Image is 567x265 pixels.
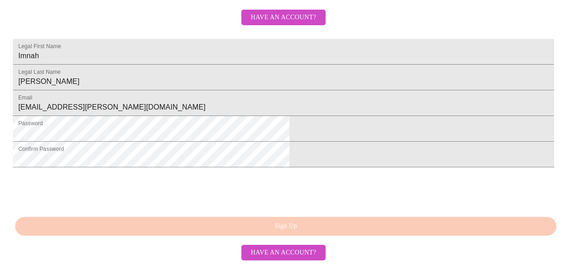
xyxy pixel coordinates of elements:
iframe: reCAPTCHA [13,172,152,208]
a: Have an account? [239,20,327,28]
button: Have an account? [241,10,325,26]
button: Have an account? [241,245,325,261]
span: Have an account? [251,247,316,259]
span: Have an account? [251,12,316,23]
a: Have an account? [239,248,327,256]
